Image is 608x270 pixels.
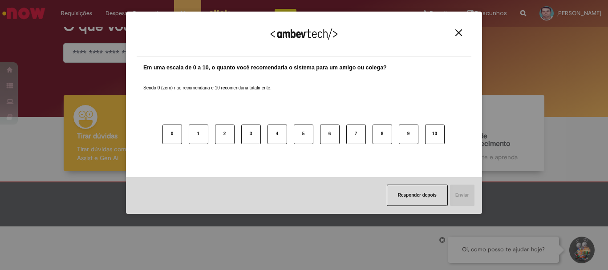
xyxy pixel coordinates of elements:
img: Logo Ambevtech [271,28,337,40]
button: 1 [189,125,208,144]
button: 7 [346,125,366,144]
button: 5 [294,125,313,144]
button: 2 [215,125,235,144]
button: 9 [399,125,418,144]
button: 0 [162,125,182,144]
button: Close [453,29,465,36]
button: Responder depois [387,185,448,206]
img: Close [455,29,462,36]
button: 8 [373,125,392,144]
button: 10 [425,125,445,144]
label: Em uma escala de 0 a 10, o quanto você recomendaria o sistema para um amigo ou colega? [143,64,387,72]
label: Sendo 0 (zero) não recomendaria e 10 recomendaria totalmente. [143,74,272,91]
button: 6 [320,125,340,144]
button: 4 [268,125,287,144]
button: 3 [241,125,261,144]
